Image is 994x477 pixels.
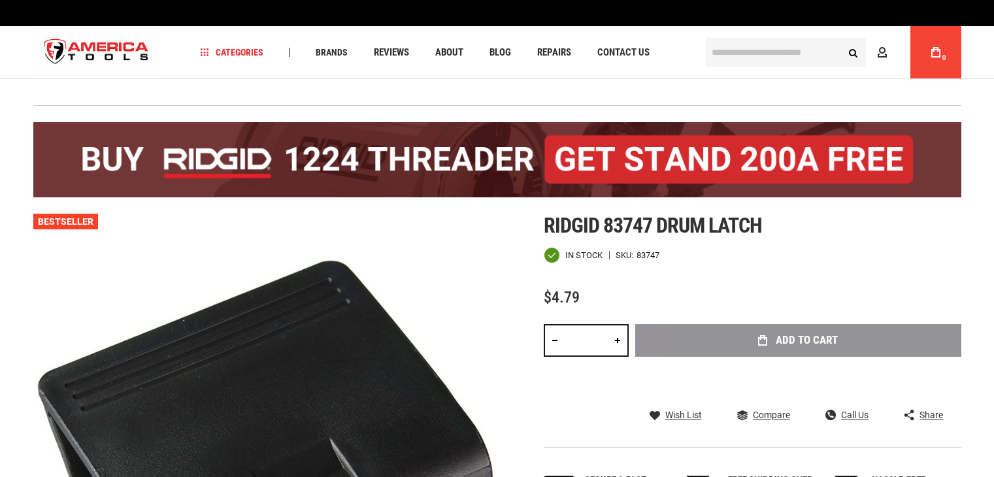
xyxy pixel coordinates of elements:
[33,122,961,197] img: BOGO: Buy the RIDGID® 1224 Threader (26092), get the 92467 200A Stand FREE!
[316,48,348,57] span: Brands
[650,409,702,421] a: Wish List
[942,54,946,61] span: 0
[637,251,659,259] div: 83747
[753,410,790,419] span: Compare
[310,44,354,61] a: Brands
[841,40,866,65] button: Search
[195,44,269,61] a: Categories
[565,251,603,259] span: In stock
[597,48,650,58] span: Contact Us
[923,26,948,78] a: 0
[484,44,517,61] a: Blog
[665,410,702,419] span: Wish List
[919,410,943,419] span: Share
[616,251,637,259] strong: SKU
[33,28,160,77] a: store logo
[544,247,603,263] div: Availability
[544,213,763,238] span: Ridgid 83747 drum latch
[435,48,463,58] span: About
[544,288,580,306] span: $4.79
[531,44,577,61] a: Repairs
[429,44,469,61] a: About
[591,44,655,61] a: Contact Us
[841,410,869,419] span: Call Us
[537,48,571,58] span: Repairs
[825,409,869,421] a: Call Us
[33,28,160,77] img: America Tools
[368,44,415,61] a: Reviews
[374,48,409,58] span: Reviews
[201,48,263,57] span: Categories
[489,48,511,58] span: Blog
[737,409,790,421] a: Compare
